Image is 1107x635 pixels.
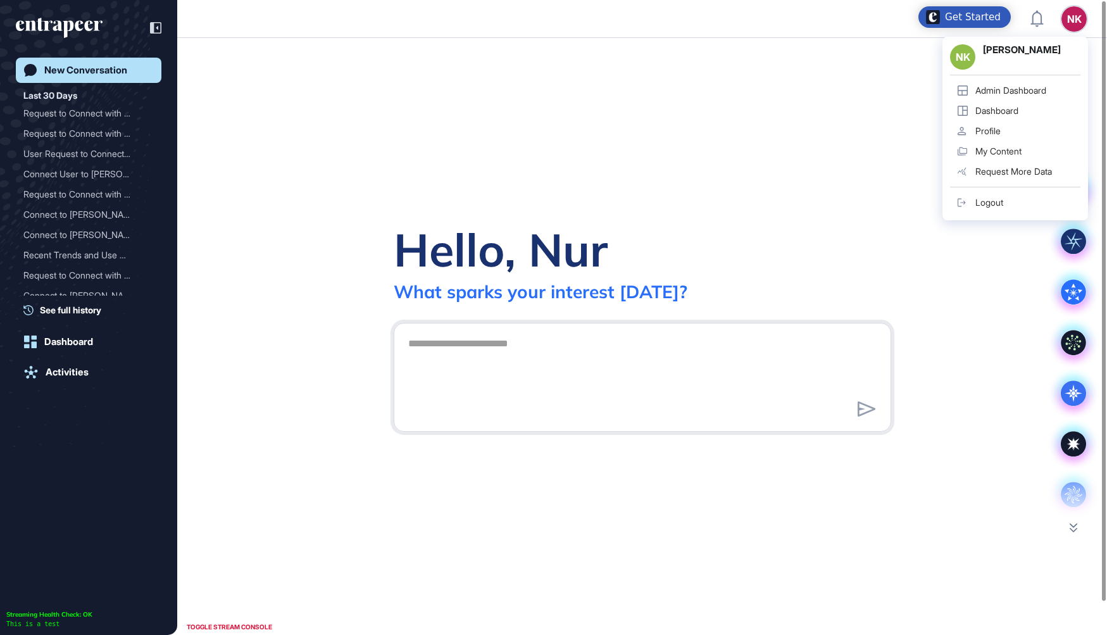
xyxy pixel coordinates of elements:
[23,265,144,286] div: Request to Connect with R...
[16,329,161,355] a: Dashboard
[23,286,144,306] div: Connect to [PERSON_NAME]
[23,245,144,265] div: Recent Trends and Use Cas...
[23,184,144,204] div: Request to Connect with R...
[44,336,93,348] div: Dashboard
[23,286,154,306] div: Connect to Reese
[918,6,1011,28] div: Open Get Started checklist
[16,58,161,83] a: New Conversation
[394,280,687,303] div: What sparks your interest [DATE]?
[23,123,144,144] div: Request to Connect with R...
[23,144,144,164] div: User Request to Connect w...
[1061,6,1087,32] button: NK
[16,18,103,38] div: entrapeer-logo
[23,225,144,245] div: Connect to [PERSON_NAME]
[16,360,161,385] a: Activities
[40,303,101,317] span: See full history
[23,103,144,123] div: Request to Connect with R...
[926,10,940,24] img: launcher-image-alternative-text
[23,225,154,245] div: Connect to Reese
[23,265,154,286] div: Request to Connect with Reese
[23,204,154,225] div: Connect to Reese
[23,144,154,164] div: User Request to Connect with Reese
[23,245,154,265] div: Recent Trends and Use Cases in Human-AI Interaction for Health Systems and Habit Formation
[23,204,144,225] div: Connect to [PERSON_NAME]
[23,164,154,184] div: Connect User to Reese
[23,303,161,317] a: See full history
[23,184,154,204] div: Request to Connect with Reese
[23,88,77,103] div: Last 30 Days
[394,221,608,278] div: Hello, Nur
[184,619,275,635] div: TOGGLE STREAM CONSOLE
[23,123,154,144] div: Request to Connect with Reese
[44,65,127,76] div: New Conversation
[46,367,89,378] div: Activities
[945,11,1001,23] div: Get Started
[23,103,154,123] div: Request to Connect with Reese
[23,164,144,184] div: Connect User to [PERSON_NAME]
